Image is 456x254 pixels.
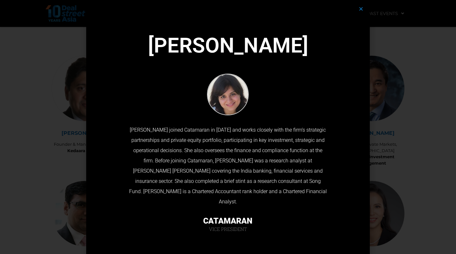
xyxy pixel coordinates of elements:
span: Catamaran [129,215,327,227]
a: Close [359,6,363,11]
div: [PERSON_NAME] joined Catamaran in [DATE] and works closely with the firm’s strategic partnerships... [129,125,327,207]
span: Vice President [129,227,327,232]
h4: [PERSON_NAME] [89,35,367,56]
img: Catamaran [207,74,249,115]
